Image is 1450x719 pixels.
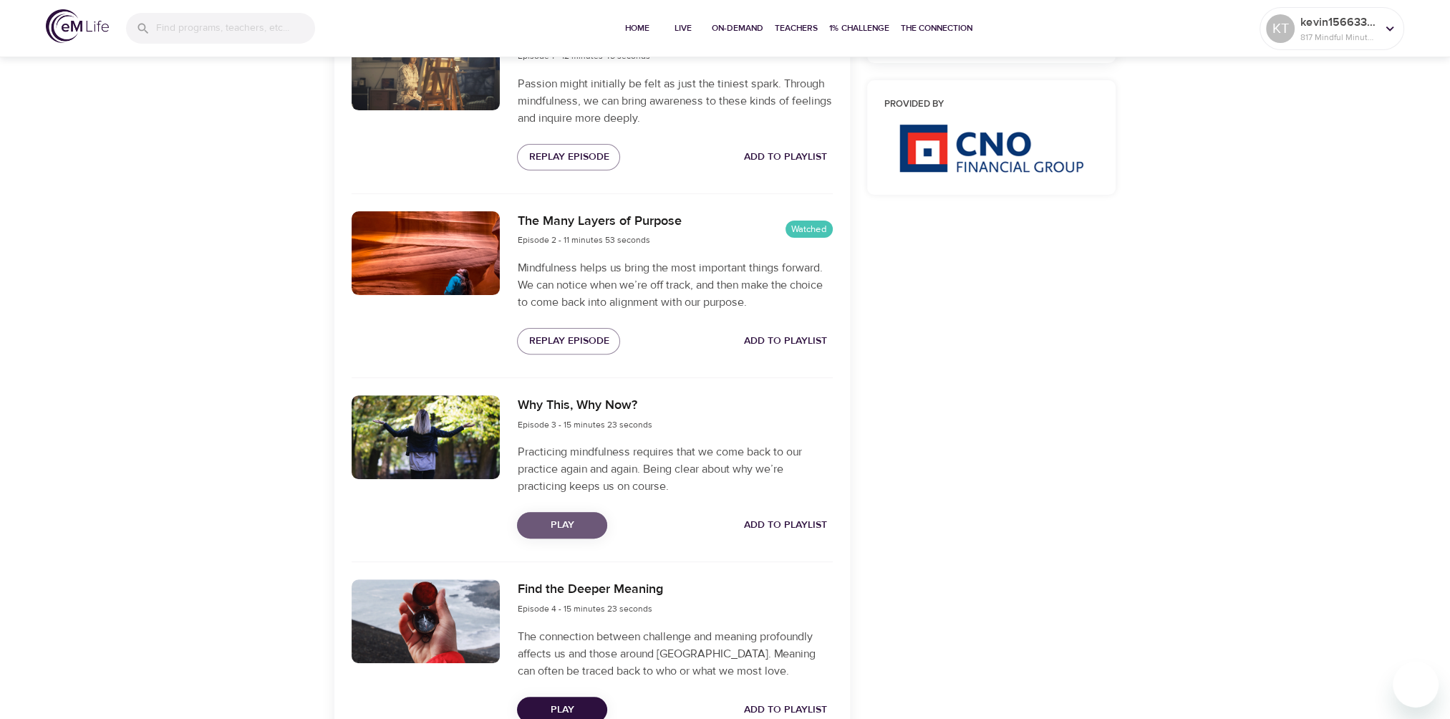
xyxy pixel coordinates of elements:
iframe: Button to launch messaging window [1393,662,1439,708]
span: 1% Challenge [829,21,889,36]
p: Practicing mindfulness requires that we come back to our practice again and again. Being clear ab... [517,443,832,495]
h6: The Many Layers of Purpose [517,211,681,232]
span: Add to Playlist [744,148,827,166]
p: kevin1566334619 [1300,14,1376,31]
button: Replay Episode [517,328,620,354]
span: Add to Playlist [744,516,827,534]
p: Mindfulness helps us bring the most important things forward. We can notice when we’re off track,... [517,259,832,311]
span: Add to Playlist [744,332,827,350]
span: Episode 2 - 11 minutes 53 seconds [517,234,649,246]
div: KT [1266,14,1295,43]
span: Live [666,21,700,36]
span: Episode 4 - 15 minutes 23 seconds [517,603,652,614]
span: Play [528,516,596,534]
p: The connection between challenge and meaning profoundly affects us and those around [GEOGRAPHIC_D... [517,628,832,680]
img: logo [46,9,109,43]
span: Replay Episode [528,332,609,350]
button: Replay Episode [517,144,620,170]
input: Find programs, teachers, etc... [156,13,315,44]
span: On-Demand [712,21,763,36]
button: Add to Playlist [738,144,833,170]
button: Add to Playlist [738,328,833,354]
span: Teachers [775,21,818,36]
h6: Find the Deeper Meaning [517,579,662,600]
span: Play [528,701,596,719]
span: Watched [786,223,833,236]
img: CNO%20logo.png [899,124,1083,173]
p: 817 Mindful Minutes [1300,31,1376,44]
button: Play [517,512,607,539]
p: Passion might initially be felt as just the tiniest spark. Through mindfulness, we can bring awar... [517,75,832,127]
h6: Why This, Why Now? [517,395,652,416]
span: Episode 3 - 15 minutes 23 seconds [517,419,652,430]
span: The Connection [901,21,972,36]
span: Home [620,21,654,36]
span: Add to Playlist [744,701,827,719]
h6: Provided by [884,97,1099,112]
button: Add to Playlist [738,512,833,539]
span: Replay Episode [528,148,609,166]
